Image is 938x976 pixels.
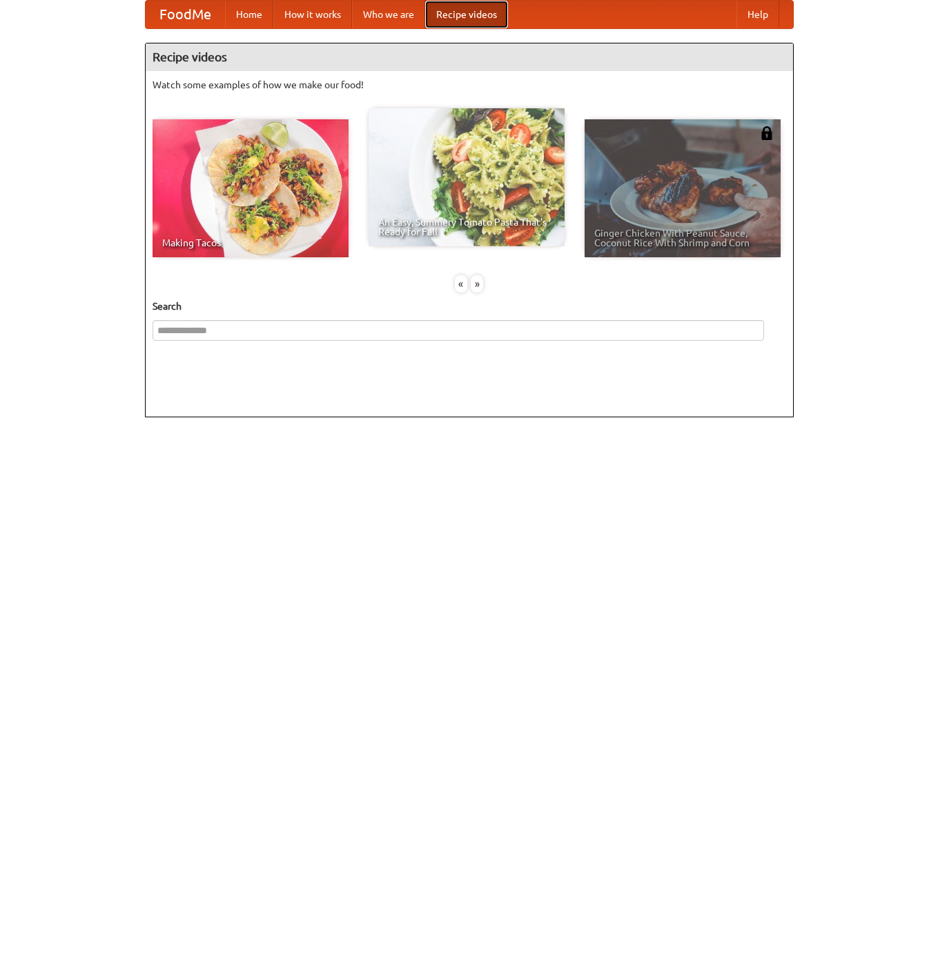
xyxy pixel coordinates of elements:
a: Recipe videos [425,1,508,28]
img: 483408.png [760,126,774,140]
a: How it works [273,1,352,28]
span: Making Tacos [162,238,339,248]
h5: Search [153,299,786,313]
span: An Easy, Summery Tomato Pasta That's Ready for Fall [378,217,555,237]
a: Help [736,1,779,28]
a: Who we are [352,1,425,28]
a: Making Tacos [153,119,349,257]
h4: Recipe videos [146,43,793,71]
div: » [471,275,483,292]
a: An Easy, Summery Tomato Pasta That's Ready for Fall [369,108,565,246]
div: « [455,275,467,292]
a: Home [225,1,273,28]
p: Watch some examples of how we make our food! [153,78,786,92]
a: FoodMe [146,1,225,28]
